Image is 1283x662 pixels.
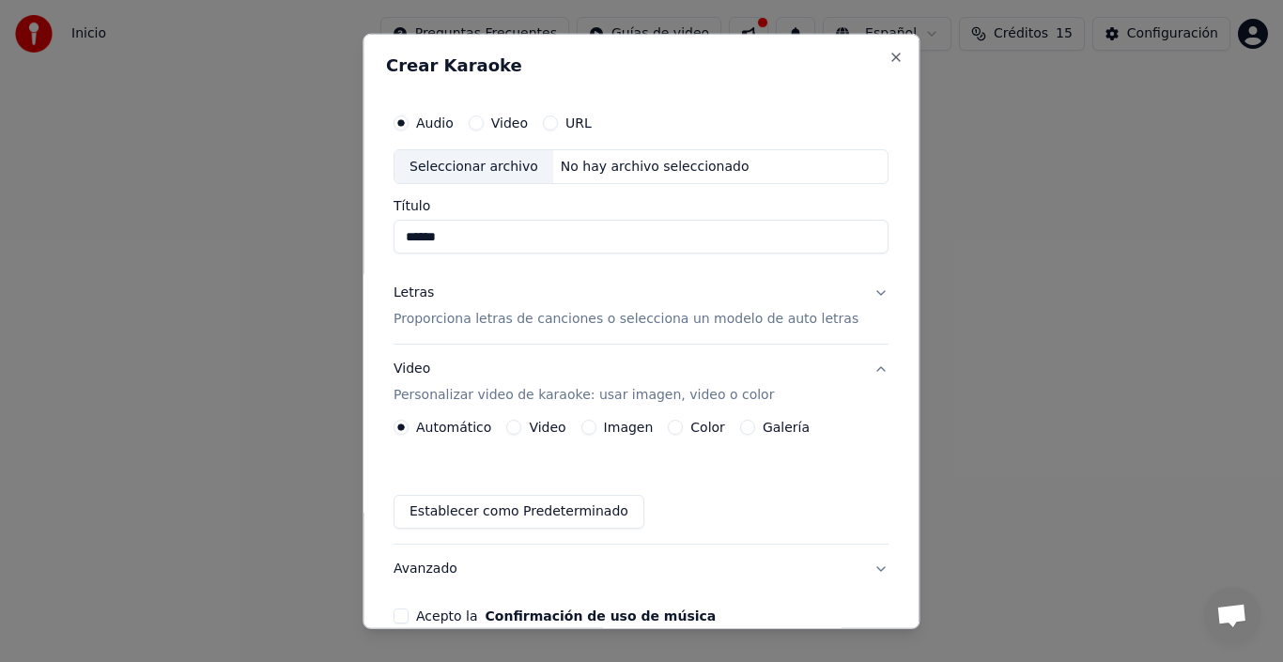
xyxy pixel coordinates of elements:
[394,149,553,183] div: Seleccionar archivo
[553,157,757,176] div: No hay archivo seleccionado
[416,115,454,129] label: Audio
[394,386,774,405] p: Personalizar video de karaoke: usar imagen, video o color
[394,284,434,302] div: Letras
[486,609,717,623] button: Acepto la
[394,545,889,593] button: Avanzado
[565,115,592,129] label: URL
[491,115,528,129] label: Video
[763,421,810,434] label: Galería
[394,269,889,344] button: LetrasProporciona letras de canciones o selecciona un modelo de auto letras
[394,495,644,529] button: Establecer como Predeterminado
[416,421,491,434] label: Automático
[604,421,654,434] label: Imagen
[394,345,889,420] button: VideoPersonalizar video de karaoke: usar imagen, video o color
[394,360,774,405] div: Video
[394,199,889,212] label: Título
[691,421,726,434] label: Color
[394,310,858,329] p: Proporciona letras de canciones o selecciona un modelo de auto letras
[416,609,716,623] label: Acepto la
[386,56,896,73] h2: Crear Karaoke
[530,421,566,434] label: Video
[394,420,889,544] div: VideoPersonalizar video de karaoke: usar imagen, video o color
